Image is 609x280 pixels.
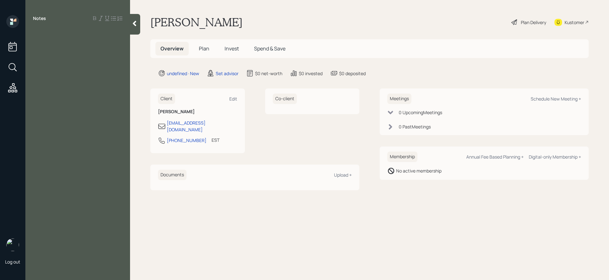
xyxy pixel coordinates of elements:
[565,19,584,26] div: Kustomer
[216,70,239,77] div: Set advisor
[254,45,285,52] span: Spend & Save
[339,70,366,77] div: $0 deposited
[529,154,581,160] div: Digital-only Membership +
[255,70,282,77] div: $0 net-worth
[521,19,546,26] div: Plan Delivery
[466,154,524,160] div: Annual Fee Based Planning +
[150,15,243,29] h1: [PERSON_NAME]
[160,45,184,52] span: Overview
[158,170,187,180] h6: Documents
[399,109,442,116] div: 0 Upcoming Meeting s
[531,96,581,102] div: Schedule New Meeting +
[387,94,411,104] h6: Meetings
[396,167,442,174] div: No active membership
[5,259,20,265] div: Log out
[158,109,237,114] h6: [PERSON_NAME]
[229,96,237,102] div: Edit
[273,94,297,104] h6: Co-client
[167,120,237,133] div: [EMAIL_ADDRESS][DOMAIN_NAME]
[387,152,417,162] h6: Membership
[334,172,352,178] div: Upload +
[167,70,199,77] div: undefined · New
[199,45,209,52] span: Plan
[33,15,46,22] label: Notes
[299,70,323,77] div: $0 invested
[225,45,239,52] span: Invest
[6,238,19,251] img: retirable_logo.png
[167,137,206,144] div: [PHONE_NUMBER]
[158,94,175,104] h6: Client
[212,137,219,143] div: EST
[399,123,431,130] div: 0 Past Meeting s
